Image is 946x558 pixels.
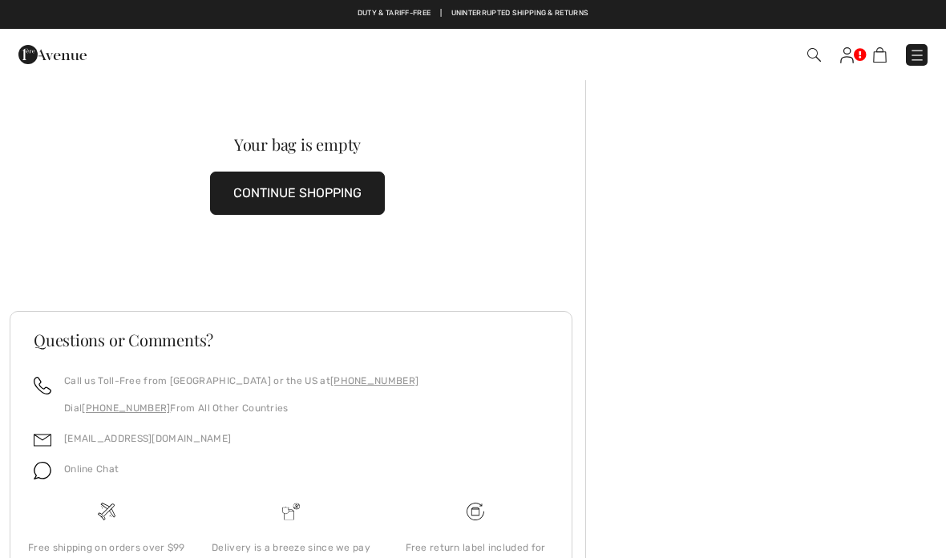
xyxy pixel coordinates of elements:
img: call [34,377,51,394]
p: Call us Toll-Free from [GEOGRAPHIC_DATA] or the US at [64,374,418,388]
img: Free shipping on orders over $99 [98,503,115,520]
img: Delivery is a breeze since we pay the duties! [282,503,300,520]
a: [PHONE_NUMBER] [82,402,170,414]
img: 1ère Avenue [18,38,87,71]
img: chat [34,462,51,479]
img: email [34,431,51,449]
button: CONTINUE SHOPPING [210,172,385,215]
img: Search [807,48,821,62]
img: Menu [909,47,925,63]
span: Online Chat [64,463,119,475]
div: Free shipping on orders over $99 [27,540,186,555]
a: 1ère Avenue [18,46,87,61]
img: Shopping Bag [873,47,887,63]
div: Your bag is empty [38,136,556,152]
h3: Questions or Comments? [34,332,548,348]
a: [PHONE_NUMBER] [330,375,418,386]
a: [EMAIL_ADDRESS][DOMAIN_NAME] [64,433,231,444]
img: Free shipping on orders over $99 [467,503,484,520]
p: Dial From All Other Countries [64,401,418,415]
img: My Info [840,47,854,63]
